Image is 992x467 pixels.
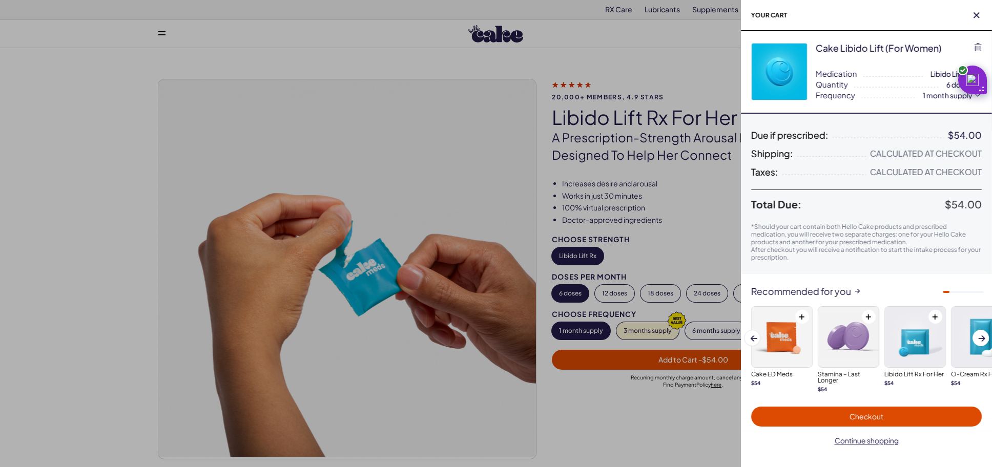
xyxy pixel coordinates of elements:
span: Quantity [816,79,848,90]
h3: Cake ED Meds [751,371,813,377]
div: $54.00 [948,130,982,140]
a: Cake ED MedsCake ED Meds$54 [751,306,813,387]
span: After checkout you will receive a notification to start the intake process for your prescription. [751,246,981,261]
a: Stamina – Last LongerStamina – Last Longer$54 [818,306,879,393]
span: Due if prescribed: [751,130,829,140]
span: Frequency [816,90,855,100]
span: Total Due: [751,198,945,210]
strong: $ 54 [751,380,761,386]
p: *Should your cart contain both Hello Cake products and prescribed medication, you will receive tw... [751,223,982,246]
a: Libido Lift Rx For HerLibido Lift Rx For Her$54 [884,306,946,387]
img: p3ZtQTX4dfw0aP9sqBphP7GDoJYYEv1Qyfw0SU36.webp [752,44,807,100]
span: Taxes: [751,167,778,177]
h3: Libido Lift Rx For Her [884,371,946,377]
span: Continue shopping [835,436,899,445]
span: $54.00 [945,198,982,210]
span: Checkout [850,412,883,421]
strong: $ 54 [818,386,828,392]
div: Recommended for you [741,286,992,296]
img: Cake ED Meds [752,307,812,367]
h3: Stamina – Last Longer [818,371,879,384]
button: Checkout [751,407,982,427]
div: Calculated at Checkout [870,167,982,177]
img: Stamina – Last Longer [818,307,879,367]
strong: $ 54 [951,380,961,386]
span: Shipping: [751,148,793,159]
strong: $ 54 [884,380,894,386]
div: Calculated at Checkout [870,148,982,159]
div: Cake Libido Lift (for Women) [816,41,942,54]
button: Continue shopping [751,431,982,451]
img: Libido Lift Rx For Her [885,307,945,367]
span: Medication [816,68,857,79]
